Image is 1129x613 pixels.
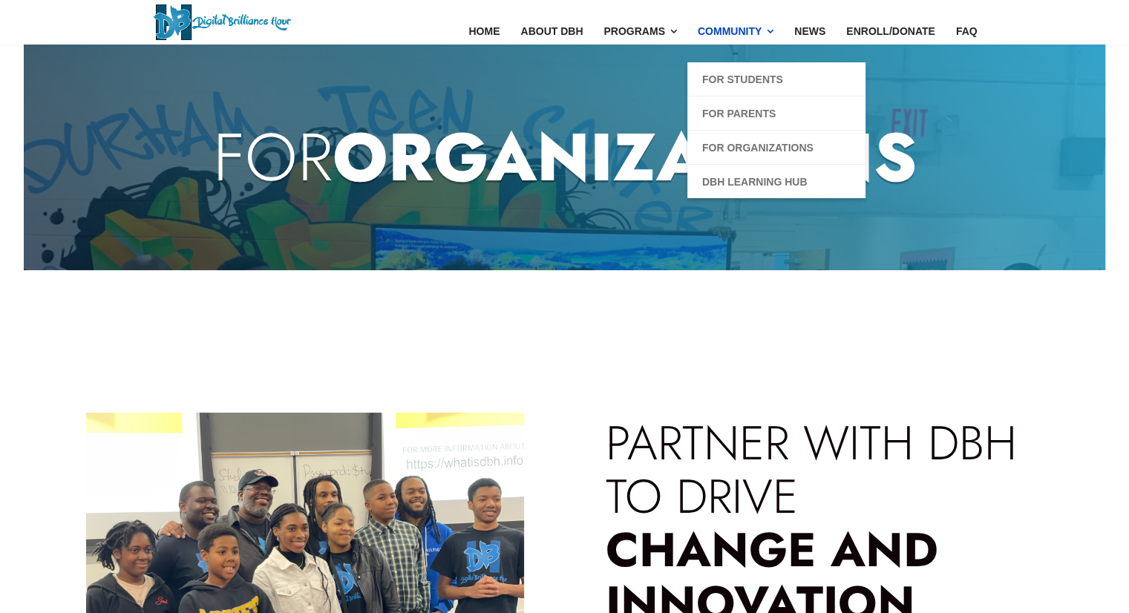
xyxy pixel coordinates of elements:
strong: ORGANIZATIONS [333,119,917,196]
a: For Parents [702,105,776,122]
img: Digital Brilliance Hour [153,4,291,40]
a: For Students [702,71,783,88]
iframe: Chat Widget [863,442,1129,613]
h2: FOR [213,119,917,196]
a: DBH Learning Hub [702,173,808,191]
a: For Organizations [702,139,814,157]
